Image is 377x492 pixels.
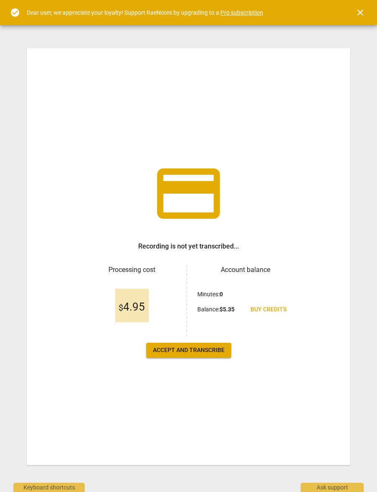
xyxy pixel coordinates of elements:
b: 0 [219,291,223,298]
a: Pro subscription [220,9,263,16]
div: Dear user, we appreciate your loyalty! Support RaeNotes by upgrading to a [27,8,263,17]
span: Accept and transcribe [153,346,225,355]
a: Buy credits [244,302,293,317]
div: Keyboard shortcuts [13,483,85,492]
p: Balance : [197,305,235,314]
h3: Account balance [197,265,293,275]
button: Close [350,3,370,23]
div: Ask support [301,483,364,492]
b: $ 5.35 [219,306,235,313]
span: check_circle [10,8,20,18]
h3: Processing cost [84,265,180,275]
p: Minutes : [197,290,223,299]
h3: Recording is not yet transcribed... [138,241,239,251]
button: Accept and transcribe [146,343,231,358]
span: credit_card [151,156,226,231]
span: Buy credits [250,306,287,314]
span: close [355,8,365,18]
span: $ [119,303,123,313]
span: 4.95 [119,301,145,313]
